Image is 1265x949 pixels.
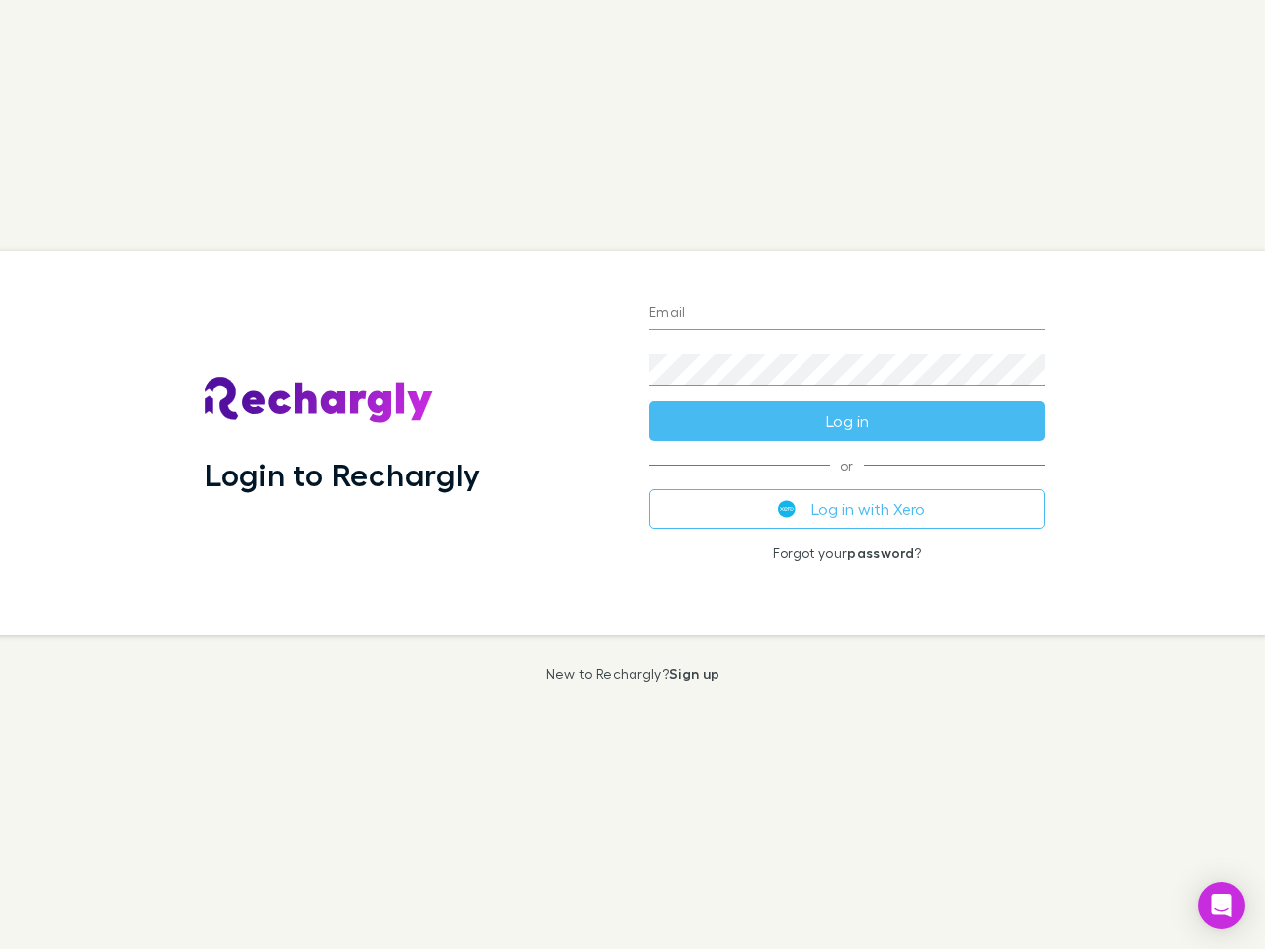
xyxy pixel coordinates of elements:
button: Log in [649,401,1045,441]
p: New to Rechargly? [546,666,720,682]
img: Xero's logo [778,500,796,518]
img: Rechargly's Logo [205,377,434,424]
a: Sign up [669,665,719,682]
span: or [649,465,1045,466]
p: Forgot your ? [649,545,1045,561]
button: Log in with Xero [649,489,1045,529]
h1: Login to Rechargly [205,456,480,493]
a: password [847,544,914,561]
div: Open Intercom Messenger [1198,882,1245,929]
